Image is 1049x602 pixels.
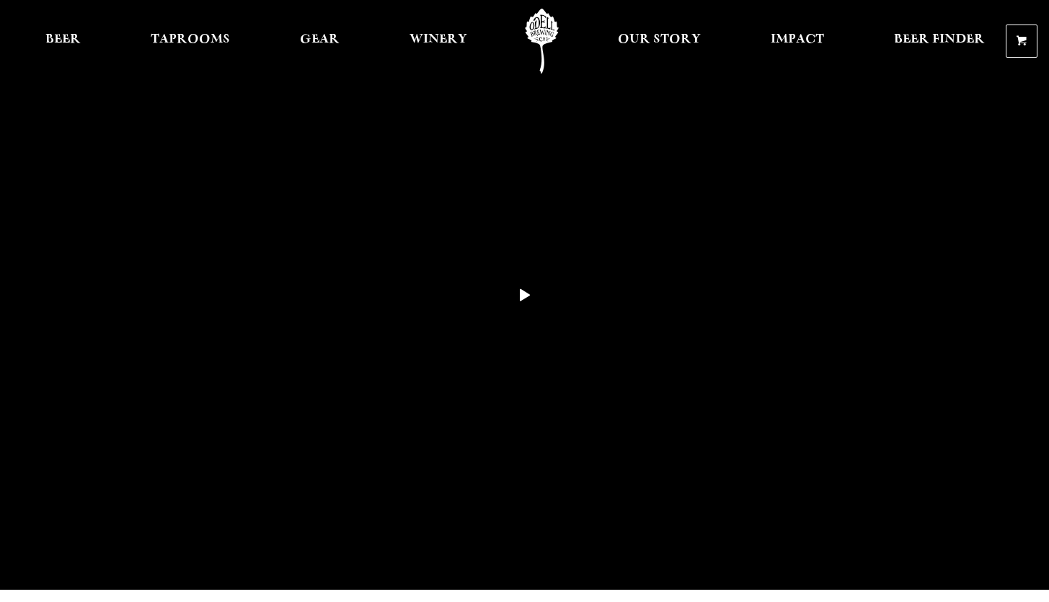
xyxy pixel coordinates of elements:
[400,9,477,74] a: Winery
[885,9,994,74] a: Beer Finder
[894,34,985,45] span: Beer Finder
[141,9,239,74] a: Taprooms
[761,9,833,74] a: Impact
[45,34,81,45] span: Beer
[618,34,701,45] span: Our Story
[36,9,90,74] a: Beer
[771,34,824,45] span: Impact
[410,34,467,45] span: Winery
[151,34,230,45] span: Taprooms
[608,9,710,74] a: Our Story
[515,9,569,74] a: Odell Home
[300,34,340,45] span: Gear
[291,9,349,74] a: Gear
